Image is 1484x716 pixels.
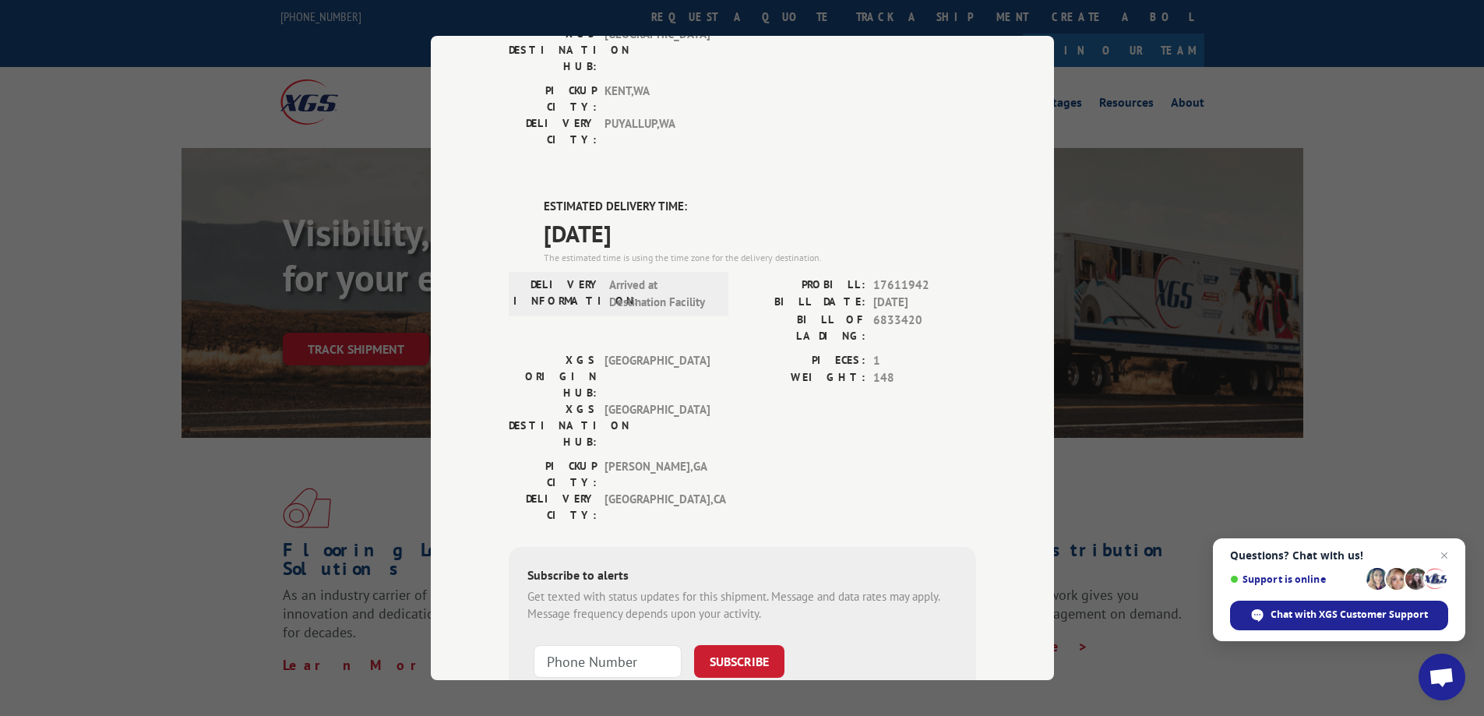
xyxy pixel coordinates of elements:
[1230,601,1448,630] div: Chat with XGS Customer Support
[509,83,597,115] label: PICKUP CITY:
[873,369,976,387] span: 148
[605,491,710,524] span: [GEOGRAPHIC_DATA] , CA
[605,352,710,401] span: [GEOGRAPHIC_DATA]
[509,458,597,491] label: PICKUP CITY:
[1271,608,1428,622] span: Chat with XGS Customer Support
[742,294,865,312] label: BILL DATE:
[873,277,976,295] span: 17611942
[509,491,597,524] label: DELIVERY CITY:
[742,277,865,295] label: PROBILL:
[742,369,865,387] label: WEIGHT:
[609,277,714,312] span: Arrived at Destination Facility
[873,294,976,312] span: [DATE]
[742,312,865,344] label: BILL OF LADING:
[605,115,710,148] span: PUYALLUP , WA
[873,312,976,344] span: 6833420
[544,251,976,265] div: The estimated time is using the time zone for the delivery destination.
[509,352,597,401] label: XGS ORIGIN HUB:
[527,566,957,588] div: Subscribe to alerts
[742,352,865,370] label: PIECES:
[509,401,597,450] label: XGS DESTINATION HUB:
[1230,573,1361,585] span: Support is online
[694,645,784,678] button: SUBSCRIBE
[509,115,597,148] label: DELIVERY CITY:
[605,458,710,491] span: [PERSON_NAME] , GA
[513,277,601,312] label: DELIVERY INFORMATION:
[527,588,957,623] div: Get texted with status updates for this shipment. Message and data rates may apply. Message frequ...
[1435,546,1454,565] span: Close chat
[1419,654,1465,700] div: Open chat
[605,401,710,450] span: [GEOGRAPHIC_DATA]
[509,26,597,75] label: XGS DESTINATION HUB:
[605,26,710,75] span: [GEOGRAPHIC_DATA]
[544,216,976,251] span: [DATE]
[544,198,976,216] label: ESTIMATED DELIVERY TIME:
[1230,549,1448,562] span: Questions? Chat with us!
[534,645,682,678] input: Phone Number
[873,352,976,370] span: 1
[605,83,710,115] span: KENT , WA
